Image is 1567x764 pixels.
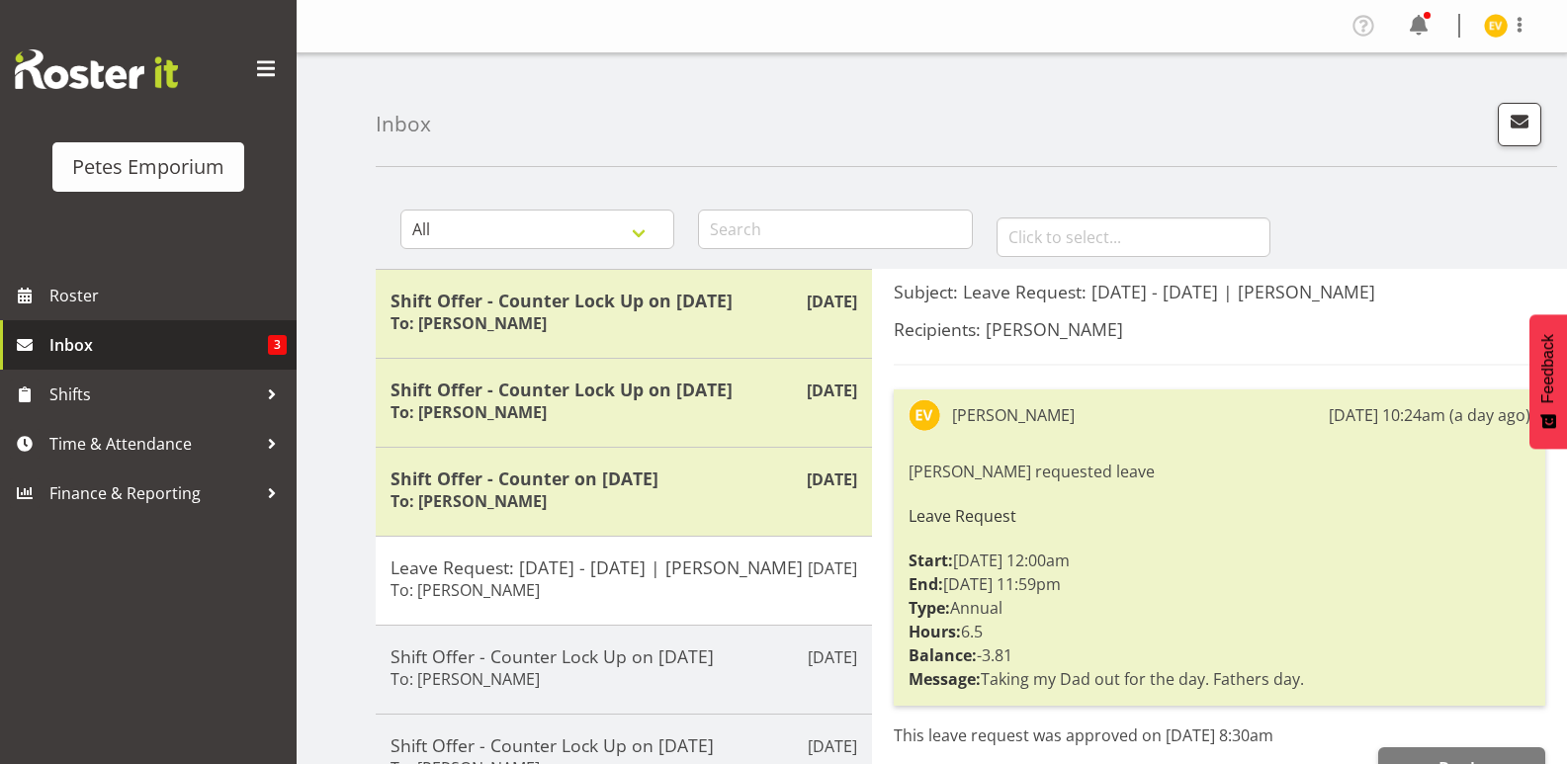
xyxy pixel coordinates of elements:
h5: Leave Request: [DATE] - [DATE] | [PERSON_NAME] [391,556,857,578]
strong: Balance: [909,644,977,666]
h5: Shift Offer - Counter Lock Up on [DATE] [391,645,857,667]
h6: To: [PERSON_NAME] [391,669,540,689]
img: eva-vailini10223.jpg [1484,14,1508,38]
span: Shifts [49,380,257,409]
input: Search [698,210,972,249]
h6: To: [PERSON_NAME] [391,402,547,422]
p: [DATE] [807,467,857,491]
strong: Type: [909,597,950,619]
div: [DATE] 10:24am (a day ago) [1329,403,1530,427]
strong: End: [909,573,943,595]
span: Feedback [1539,334,1557,403]
h6: Leave Request [909,507,1530,525]
div: Petes Emporium [72,152,224,182]
h6: To: [PERSON_NAME] [391,491,547,511]
h5: Subject: Leave Request: [DATE] - [DATE] | [PERSON_NAME] [894,281,1545,302]
span: 3 [268,335,287,355]
h6: To: [PERSON_NAME] [391,580,540,600]
p: [DATE] [807,379,857,402]
span: Time & Attendance [49,429,257,459]
h6: To: [PERSON_NAME] [391,313,547,333]
button: Feedback - Show survey [1529,314,1567,449]
div: [PERSON_NAME] [952,403,1075,427]
p: [DATE] [808,734,857,758]
p: [DATE] [808,645,857,669]
span: Inbox [49,330,268,360]
h5: Shift Offer - Counter Lock Up on [DATE] [391,379,857,400]
h5: Shift Offer - Counter on [DATE] [391,467,857,489]
strong: Message: [909,668,981,690]
h5: Shift Offer - Counter Lock Up on [DATE] [391,734,857,756]
span: Roster [49,281,287,310]
input: Click to select... [997,217,1270,257]
span: This leave request was approved on [DATE] 8:30am [894,724,1273,746]
p: [DATE] [807,290,857,313]
p: [DATE] [808,556,857,580]
h4: Inbox [376,113,431,135]
h5: Recipients: [PERSON_NAME] [894,318,1545,340]
strong: Hours: [909,621,961,642]
span: Finance & Reporting [49,478,257,508]
img: eva-vailini10223.jpg [909,399,940,431]
div: [PERSON_NAME] requested leave [DATE] 12:00am [DATE] 11:59pm Annual 6.5 -3.81 Taking my Dad out fo... [909,455,1530,696]
img: Rosterit website logo [15,49,178,89]
strong: Start: [909,550,953,571]
h5: Shift Offer - Counter Lock Up on [DATE] [391,290,857,311]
